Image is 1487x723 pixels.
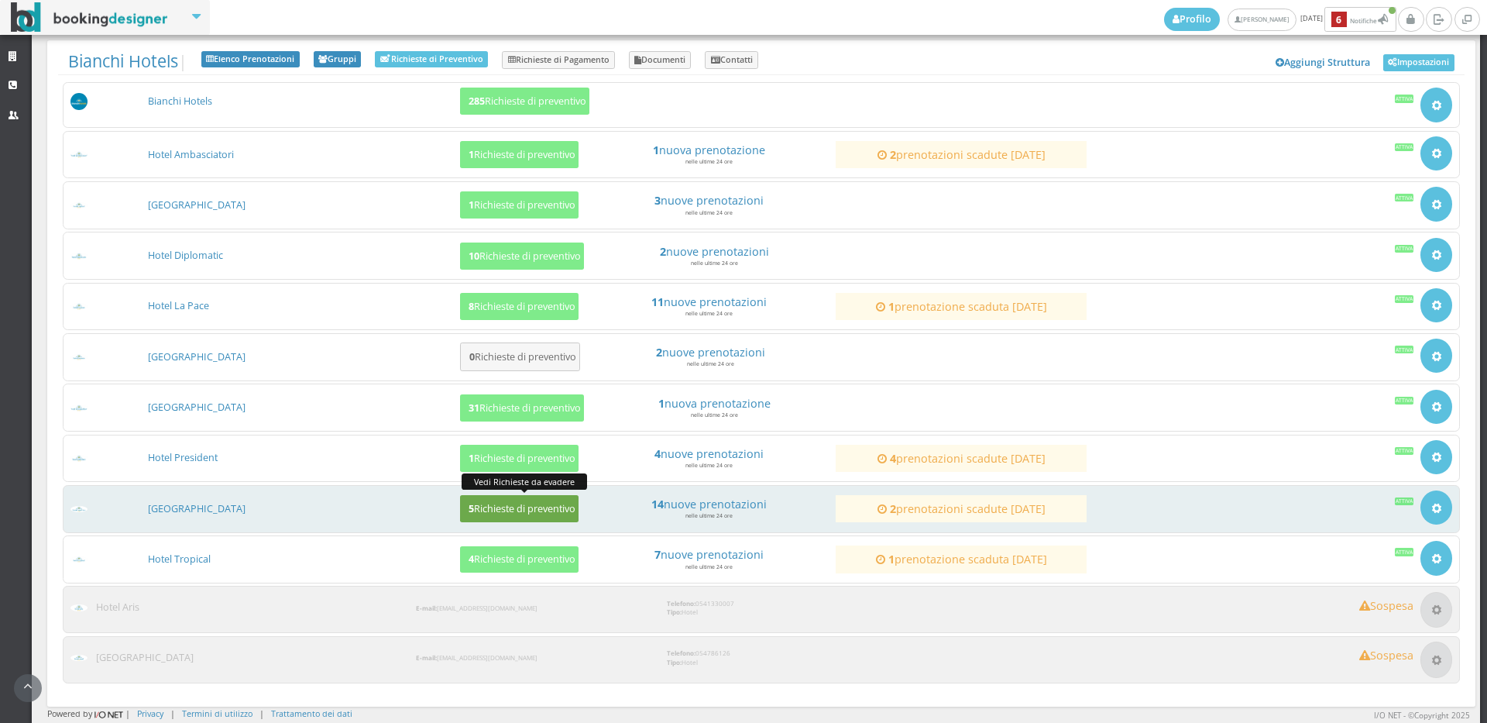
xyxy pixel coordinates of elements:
[890,451,896,466] strong: 4
[464,95,586,107] h5: Richieste di preventivo
[1268,51,1379,74] a: Aggiungi Struttura
[843,502,1080,515] a: 2prenotazioni scadute [DATE]
[70,455,88,462] img: da2a24d07d3611ed9c9d0608f5526cb6_max100.png
[590,295,827,308] h4: nuove prenotazioni
[685,310,733,317] small: nelle ultime 24 ore
[656,345,662,360] strong: 2
[469,198,474,212] b: 1
[592,346,829,359] a: 2nuove prenotazioni
[1228,9,1296,31] a: [PERSON_NAME]
[409,597,660,620] div: [EMAIL_ADDRESS][DOMAIN_NAME]
[70,506,88,513] img: ea773b7e7d3611ed9c9d0608f5526cb6_max100.png
[596,397,833,410] h4: nuova prenotazione
[596,245,833,258] a: 2nuove prenotazioni
[460,191,579,219] button: 1Richieste di preventivo
[469,401,479,415] b: 31
[462,473,587,489] div: Vedi Richieste da evadere
[89,651,407,665] h3: [GEOGRAPHIC_DATA]
[1359,649,1413,662] h4: Sospesa
[590,447,827,460] a: 4nuove prenotazioni
[651,497,664,511] strong: 14
[685,462,733,469] small: nelle ultime 24 ore
[469,553,474,566] b: 4
[465,351,576,363] h5: Richieste di preventivo
[843,148,1080,161] h4: prenotazioni scadute [DATE]
[1383,54,1454,71] a: Impostazioni
[629,51,692,70] a: Documenti
[1395,194,1414,201] div: Attiva
[592,346,829,359] h4: nuove prenotazioni
[460,243,584,270] button: 10Richieste di preventivo
[691,411,738,418] small: nelle ultime 24 ore
[70,93,88,111] img: 56a3b5230dfa11eeb8a602419b1953d8_max100.png
[259,708,264,719] div: |
[469,300,474,313] b: 8
[68,50,178,72] a: Bianchi Hotels
[1395,295,1414,303] div: Attiva
[685,512,733,519] small: nelle ultime 24 ore
[464,553,575,565] h5: Richieste di preventivo
[460,293,579,320] button: 8Richieste di preventivo
[1395,497,1414,505] div: Attiva
[460,394,584,422] button: 31Richieste di preventivo
[590,497,827,511] a: 14nuove prenotazioni
[596,245,833,258] h4: nuove prenotazioni
[596,397,833,410] a: 1nuova prenotazione
[464,503,575,515] h5: Richieste di preventivo
[590,548,827,561] h4: nuove prenotazioni
[469,250,479,263] b: 10
[590,548,827,561] a: 7nuove prenotazioni
[464,149,575,160] h5: Richieste di preventivo
[660,244,666,259] strong: 2
[890,147,896,162] strong: 2
[464,301,575,312] h5: Richieste di preventivo
[685,209,733,216] small: nelle ultime 24 ore
[11,2,168,33] img: BookingDesigner.com
[464,402,581,414] h5: Richieste di preventivo
[651,294,664,309] strong: 11
[685,158,733,165] small: nelle ultime 24 ore
[314,51,362,68] a: Gruppi
[416,653,437,662] strong: E-mail:
[691,260,738,267] small: nelle ultime 24 ore
[1324,7,1396,32] button: 6Notifiche
[148,451,218,464] a: Hotel President
[1395,245,1414,253] div: Attiva
[460,495,579,522] button: 5Richieste di preventivo
[667,608,682,616] strong: Tipo:
[654,547,661,562] strong: 7
[460,546,579,573] button: 4Richieste di preventivo
[148,95,212,108] a: Bianchi Hotels
[654,446,661,461] strong: 4
[409,646,660,670] div: [EMAIL_ADDRESS][DOMAIN_NAME]
[70,556,88,563] img: f1a57c167d3611ed9c9d0608f5526cb6_max100.png
[469,452,474,465] b: 1
[70,253,88,260] img: baa77dbb7d3611ed9c9d0608f5526cb6_max100.png
[1395,397,1414,405] div: Attiva
[137,708,163,719] a: Privacy
[590,194,827,207] a: 3nuove prenotazioni
[469,148,474,161] b: 1
[1395,346,1414,353] div: Attiva
[667,599,695,608] strong: Telefono:
[464,453,575,464] h5: Richieste di preventivo
[1359,599,1413,612] h4: Sospesa
[469,95,485,108] b: 285
[68,51,187,71] span: |
[70,151,88,158] img: a22403af7d3611ed9c9d0608f5526cb6_max100.png
[1331,12,1347,28] b: 6
[70,604,88,611] img: ab96904f7d3611ed9c9d0608f5526cb6_max100.png
[685,563,733,570] small: nelle ultime 24 ore
[148,198,246,212] a: [GEOGRAPHIC_DATA]
[460,88,589,115] button: 285Richieste di preventivo
[1395,95,1414,102] div: Attiva
[590,447,827,460] h4: nuove prenotazioni
[843,452,1080,465] h4: prenotazioni scadute [DATE]
[148,553,211,566] a: Hotel Tropical
[888,299,895,314] strong: 1
[660,642,911,673] div: 054786126 Hotel
[1164,8,1220,31] a: Profilo
[148,502,246,515] a: [GEOGRAPHIC_DATA]
[705,51,758,70] a: Contatti
[843,300,1080,313] h4: prenotazione scaduta [DATE]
